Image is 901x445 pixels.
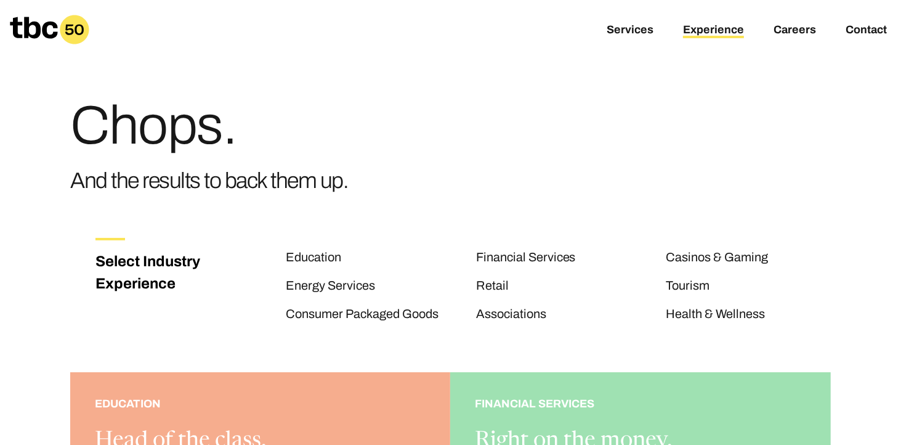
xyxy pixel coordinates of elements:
a: Education [286,250,341,266]
a: Contact [846,23,887,38]
a: Consumer Packaged Goods [286,307,438,323]
a: Careers [774,23,816,38]
a: Homepage [10,15,89,44]
a: Tourism [666,279,709,295]
a: Financial Services [476,250,576,266]
a: Casinos & Gaming [666,250,768,266]
a: Associations [476,307,546,323]
h1: Chops. [70,99,348,153]
h3: Select Industry Experience [95,250,214,295]
a: Retail [476,279,509,295]
a: Health & Wellness [666,307,765,323]
a: Experience [683,23,744,38]
a: Energy Services [286,279,375,295]
h3: And the results to back them up. [70,163,348,198]
a: Services [607,23,653,38]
